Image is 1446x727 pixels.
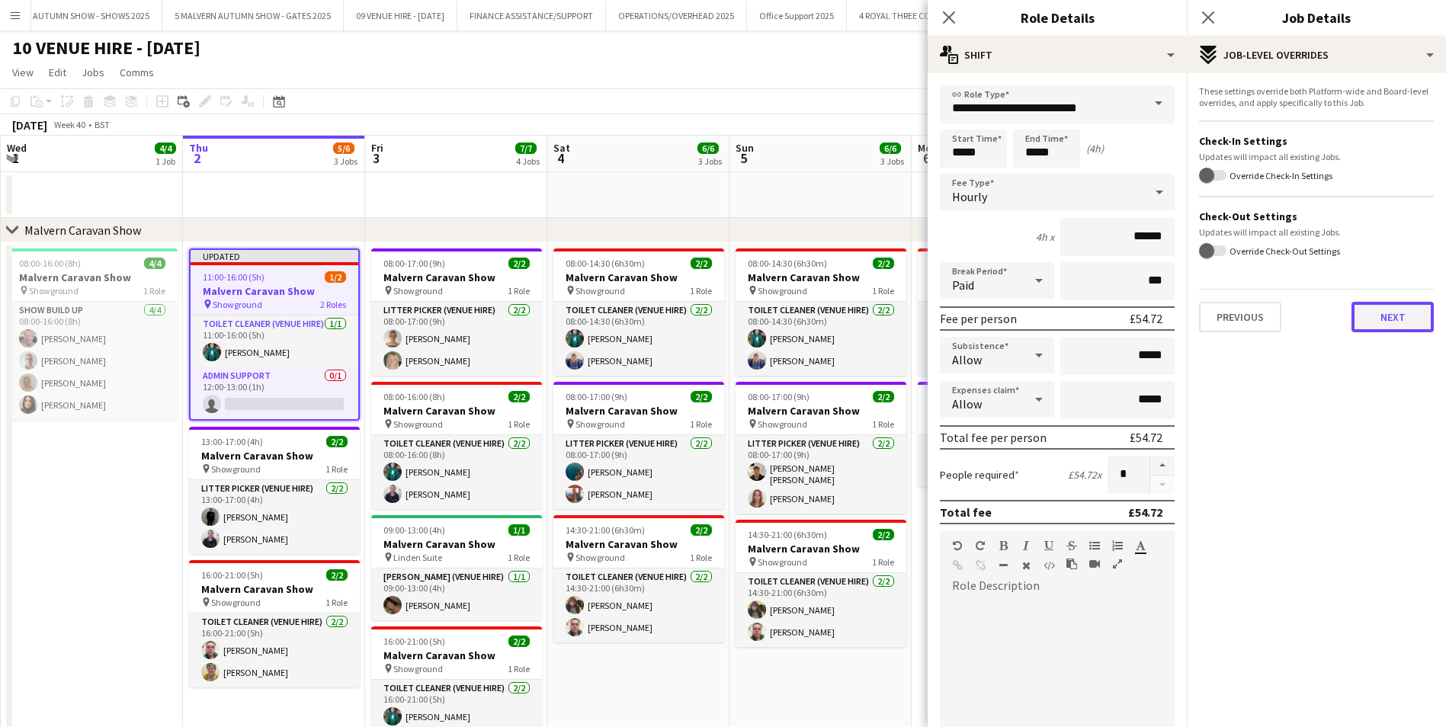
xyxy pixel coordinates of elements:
[1130,430,1162,445] div: £54.72
[393,285,443,296] span: Showground
[457,1,606,30] button: FINANCE ASSISTANCE/SUPPORT
[1199,134,1434,148] h3: Check-In Settings
[515,143,537,154] span: 7/7
[325,271,346,283] span: 1/2
[7,141,27,155] span: Wed
[697,143,719,154] span: 6/6
[120,66,154,79] span: Comms
[873,391,894,402] span: 2/2
[201,569,263,581] span: 16:00-21:00 (5h)
[189,141,208,155] span: Thu
[393,552,442,563] span: Linden Suite
[189,560,360,687] div: 16:00-21:00 (5h)2/2Malvern Caravan Show Showground1 RoleToilet Cleaner (Venue Hire)2/216:00-21:00...
[758,285,807,296] span: Showground
[880,155,904,167] div: 3 Jobs
[553,382,724,509] app-job-card: 08:00-17:00 (9h)2/2Malvern Caravan Show Showground1 RoleLitter Picker (Venue Hire)2/208:00-17:00 ...
[1199,302,1281,332] button: Previous
[393,663,443,674] span: Showground
[1199,210,1434,223] h3: Check-Out Settings
[5,149,27,167] span: 1
[553,515,724,642] app-job-card: 14:30-21:00 (6h30m)2/2Malvern Caravan Show Showground1 RoleToilet Cleaner (Venue Hire)2/214:30-21...
[383,524,445,536] span: 09:00-13:00 (4h)
[189,582,360,596] h3: Malvern Caravan Show
[191,367,358,419] app-card-role: Admin Support0/112:00-13:00 (1h)
[736,435,906,514] app-card-role: Litter Picker (Venue Hire)2/208:00-17:00 (9h)[PERSON_NAME] [PERSON_NAME][PERSON_NAME]
[369,149,383,167] span: 3
[393,418,443,430] span: Showground
[187,149,208,167] span: 2
[320,299,346,310] span: 2 Roles
[75,62,111,82] a: Jobs
[736,302,906,376] app-card-role: Toilet Cleaner (Venue Hire)2/208:00-14:30 (6h30m)[PERSON_NAME][PERSON_NAME]
[975,540,986,552] button: Redo
[189,480,360,554] app-card-role: Litter Picker (Venue Hire)2/213:00-17:00 (4h)[PERSON_NAME][PERSON_NAME]
[690,418,712,430] span: 1 Role
[847,1,1050,30] button: 4 ROYAL THREE COUNTIES SHOW - GATES 2025
[553,537,724,551] h3: Malvern Caravan Show
[691,524,712,536] span: 2/2
[12,117,47,133] div: [DATE]
[918,271,1089,284] h3: Malvern Caravan Show
[1199,85,1434,108] div: These settings override both Platform-wide and Board-level overrides, and apply specifically to t...
[928,37,1187,73] div: Shift
[733,149,754,167] span: 5
[553,271,724,284] h3: Malvern Caravan Show
[29,285,79,296] span: Showground
[371,248,542,376] app-job-card: 08:00-17:00 (9h)2/2Malvern Caravan Show Showground1 RoleLitter Picker (Venue Hire)2/208:00-17:00 ...
[736,271,906,284] h3: Malvern Caravan Show
[918,435,1089,487] app-card-role: Litter Picker (Venue Hire)1/109:00-17:00 (8h)[PERSON_NAME]
[736,248,906,376] app-job-card: 08:00-14:30 (6h30m)2/2Malvern Caravan Show Showground1 RoleToilet Cleaner (Venue Hire)2/208:00-14...
[1199,151,1434,162] div: Updates will impact all existing Jobs.
[1187,37,1446,73] div: Job-Level Overrides
[747,1,847,30] button: Office Support 2025
[191,250,358,262] div: Updated
[918,382,1089,487] div: 09:00-17:00 (8h)1/1Malvern Caravan Show Showground1 RoleLitter Picker (Venue Hire)1/109:00-17:00 ...
[344,1,457,30] button: 09 VENUE HIRE - [DATE]
[371,435,542,509] app-card-role: Toilet Cleaner (Venue Hire)2/208:00-16:00 (8h)[PERSON_NAME][PERSON_NAME]
[371,382,542,509] app-job-card: 08:00-16:00 (8h)2/2Malvern Caravan Show Showground1 RoleToilet Cleaner (Venue Hire)2/208:00-16:00...
[333,143,354,154] span: 5/6
[325,597,348,608] span: 1 Role
[371,141,383,155] span: Fri
[691,391,712,402] span: 2/2
[566,391,627,402] span: 08:00-17:00 (9h)
[915,149,938,167] span: 6
[553,141,570,155] span: Sat
[1086,142,1104,155] div: (4h)
[736,520,906,647] app-job-card: 14:30-21:00 (6h30m)2/2Malvern Caravan Show Showground1 RoleToilet Cleaner (Venue Hire)2/214:30-21...
[326,436,348,447] span: 2/2
[1089,558,1100,570] button: Insert video
[952,352,982,367] span: Allow
[162,1,344,30] button: 5 MALVERN AUTUMN SHOW - GATES 2025
[566,258,645,269] span: 08:00-14:30 (6h30m)
[928,8,1187,27] h3: Role Details
[566,524,645,536] span: 14:30-21:00 (6h30m)
[998,540,1008,552] button: Bold
[758,418,807,430] span: Showground
[19,258,81,269] span: 08:00-16:00 (8h)
[1128,504,1162,520] div: £54.72
[872,285,894,296] span: 1 Role
[698,155,722,167] div: 3 Jobs
[576,418,625,430] span: Showground
[201,436,263,447] span: 13:00-17:00 (4h)
[189,248,360,421] app-job-card: Updated11:00-16:00 (5h)1/2Malvern Caravan Show Showground2 RolesToilet Cleaner (Venue Hire)1/111:...
[553,248,724,376] app-job-card: 08:00-14:30 (6h30m)2/2Malvern Caravan Show Showground1 RoleToilet Cleaner (Venue Hire)2/208:00-14...
[553,404,724,418] h3: Malvern Caravan Show
[998,559,1008,572] button: Horizontal Line
[7,248,178,420] app-job-card: 08:00-16:00 (8h)4/4Malvern Caravan Show Showground1 RoleShow Build Up4/408:00-16:00 (8h)[PERSON_N...
[748,529,827,540] span: 14:30-21:00 (6h30m)
[189,613,360,687] app-card-role: Toilet Cleaner (Venue Hire)2/216:00-21:00 (5h)[PERSON_NAME][PERSON_NAME]
[211,597,261,608] span: Showground
[736,382,906,514] app-job-card: 08:00-17:00 (9h)2/2Malvern Caravan Show Showground1 RoleLitter Picker (Venue Hire)2/208:00-17:00 ...
[156,155,175,167] div: 1 Job
[7,271,178,284] h3: Malvern Caravan Show
[1112,540,1123,552] button: Ordered List
[508,524,530,536] span: 1/1
[551,149,570,167] span: 4
[12,66,34,79] span: View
